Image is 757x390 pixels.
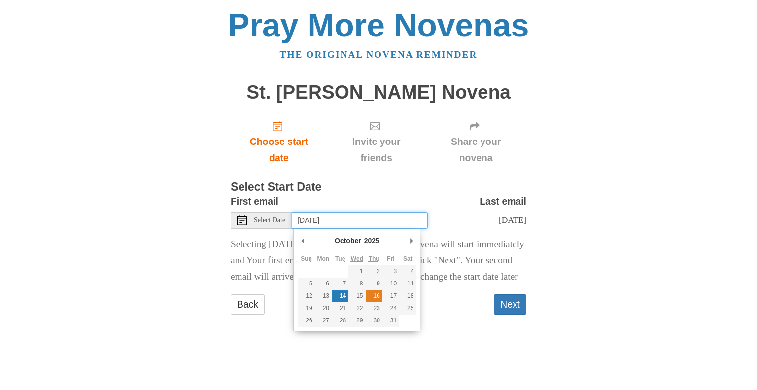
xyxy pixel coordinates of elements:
[332,278,348,290] button: 7
[315,315,332,327] button: 27
[292,212,428,229] input: Use the arrow keys to pick a date
[298,290,314,302] button: 12
[315,290,332,302] button: 13
[332,302,348,315] button: 21
[228,7,529,43] a: Pray More Novenas
[480,193,526,210] label: Last email
[399,302,416,315] button: 25
[399,265,416,278] button: 4
[332,290,348,302] button: 14
[335,255,345,262] abbr: Tuesday
[366,302,382,315] button: 23
[366,278,382,290] button: 9
[403,255,413,262] abbr: Saturday
[348,315,365,327] button: 29
[369,255,379,262] abbr: Thursday
[348,265,365,278] button: 1
[406,233,416,248] button: Next Month
[382,315,399,327] button: 31
[499,215,526,225] span: [DATE]
[317,255,330,262] abbr: Monday
[348,278,365,290] button: 8
[254,217,285,224] span: Select Date
[231,82,526,103] h1: St. [PERSON_NAME] Novena
[494,294,526,315] button: Next
[315,302,332,315] button: 20
[382,278,399,290] button: 10
[327,112,425,171] div: Click "Next" to confirm your start date first.
[366,265,382,278] button: 2
[399,278,416,290] button: 11
[399,290,416,302] button: 18
[435,134,516,166] span: Share your novena
[298,302,314,315] button: 19
[280,49,478,60] a: The original novena reminder
[387,255,394,262] abbr: Friday
[231,294,265,315] a: Back
[231,193,278,210] label: First email
[425,112,526,171] div: Click "Next" to confirm your start date first.
[298,315,314,327] button: 26
[332,315,348,327] button: 28
[301,255,312,262] abbr: Sunday
[315,278,332,290] button: 6
[333,233,363,248] div: October
[298,233,308,248] button: Previous Month
[348,302,365,315] button: 22
[382,265,399,278] button: 3
[366,290,382,302] button: 16
[337,134,415,166] span: Invite your friends
[351,255,363,262] abbr: Wednesday
[366,315,382,327] button: 30
[231,112,327,171] a: Choose start date
[363,233,381,248] div: 2025
[298,278,314,290] button: 5
[241,134,317,166] span: Choose start date
[231,236,526,285] p: Selecting [DATE] as the start date means Your novena will start immediately and Your first email ...
[382,302,399,315] button: 24
[382,290,399,302] button: 17
[348,290,365,302] button: 15
[231,181,526,194] h3: Select Start Date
